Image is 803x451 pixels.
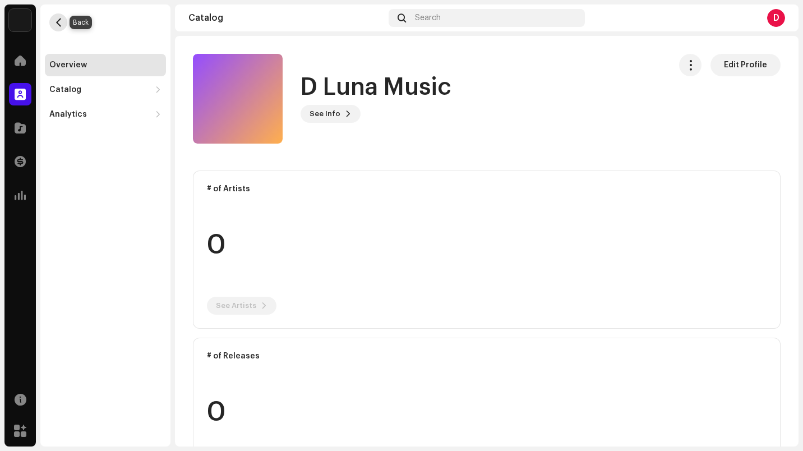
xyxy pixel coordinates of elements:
[49,85,81,94] div: Catalog
[724,54,767,76] span: Edit Profile
[767,9,785,27] div: D
[9,9,31,31] img: a6ef08d4-7f4e-4231-8c15-c968ef671a47
[188,13,384,22] div: Catalog
[49,61,87,70] div: Overview
[710,54,781,76] button: Edit Profile
[301,75,451,100] h1: D Luna Music
[49,110,87,119] div: Analytics
[193,171,781,329] re-o-card-data: # of Artists
[310,103,340,125] span: See Info
[45,54,166,76] re-m-nav-item: Overview
[45,79,166,101] re-m-nav-dropdown: Catalog
[301,105,361,123] button: See Info
[415,13,441,22] span: Search
[45,103,166,126] re-m-nav-dropdown: Analytics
